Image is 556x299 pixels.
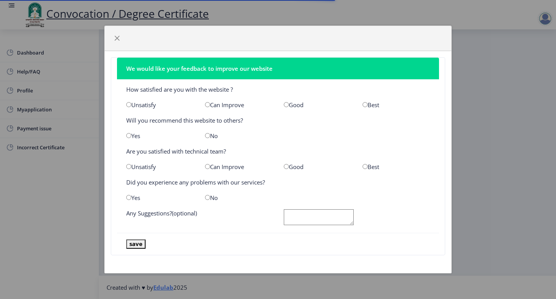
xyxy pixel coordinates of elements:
[357,101,436,109] div: Best
[357,163,436,171] div: Best
[117,58,439,79] nb-card-header: We would like your feedback to improve our website
[120,116,436,124] div: Will you recommend this website to others?
[199,194,278,202] div: No
[120,147,436,155] div: Are you satisfied with technical team?
[126,239,146,248] button: save
[120,85,436,93] div: How satisfied are you with the website ?
[120,163,199,171] div: Unsatisfy
[278,163,357,171] div: Good
[120,132,199,140] div: Yes
[278,101,357,109] div: Good
[199,101,278,109] div: Can Improve
[120,209,278,227] div: Any Suggestions?(optional)
[120,194,199,202] div: Yes
[120,178,436,186] div: Did you experience any problems with our services?
[120,101,199,109] div: Unsatisfy
[199,132,278,140] div: No
[199,163,278,171] div: Can Improve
